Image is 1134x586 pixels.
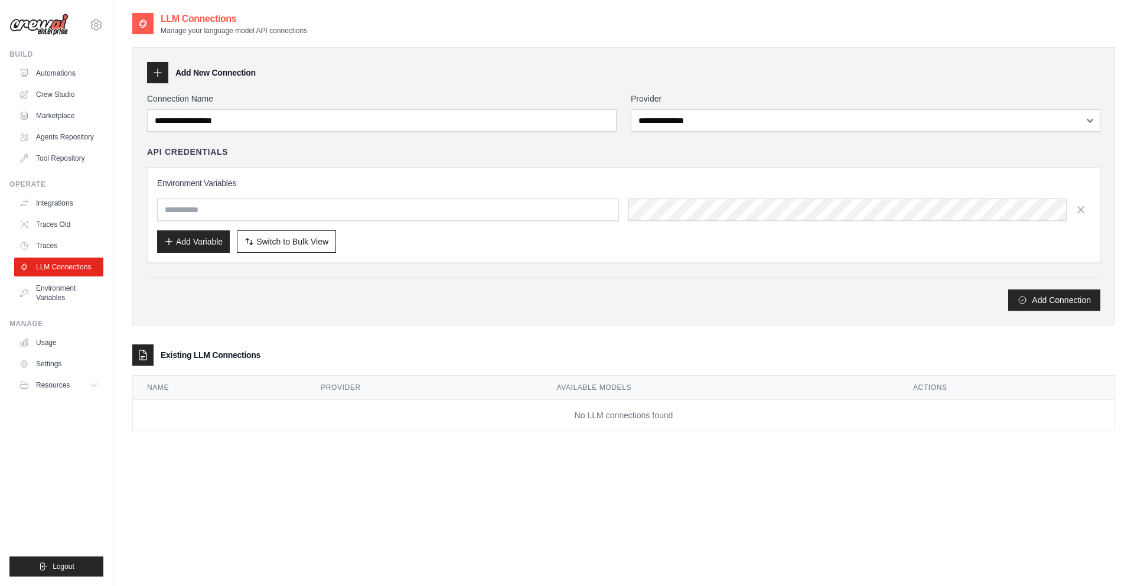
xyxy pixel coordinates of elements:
div: Build [9,50,103,59]
button: Switch to Bulk View [237,230,336,253]
a: Traces Old [14,215,103,234]
a: Automations [14,64,103,83]
label: Connection Name [147,93,617,105]
button: Logout [9,556,103,577]
a: Marketplace [14,106,103,125]
button: Add Connection [1008,289,1100,311]
img: Logo [9,14,69,36]
label: Provider [631,93,1100,105]
a: Tool Repository [14,149,103,168]
a: Agents Repository [14,128,103,146]
a: LLM Connections [14,258,103,276]
button: Add Variable [157,230,230,253]
div: Operate [9,180,103,189]
a: Crew Studio [14,85,103,104]
th: Available Models [542,376,899,400]
h2: LLM Connections [161,12,307,26]
span: Resources [36,380,70,390]
h3: Environment Variables [157,177,1090,189]
a: Traces [14,236,103,255]
span: Switch to Bulk View [256,236,328,248]
p: Manage your language model API connections [161,26,307,35]
button: Resources [14,376,103,395]
th: Name [133,376,307,400]
div: Manage [9,319,103,328]
h3: Existing LLM Connections [161,349,260,361]
th: Provider [307,376,542,400]
span: Logout [53,562,74,571]
td: No LLM connections found [133,400,1115,431]
a: Usage [14,333,103,352]
h3: Add New Connection [175,67,256,79]
th: Actions [899,376,1115,400]
a: Environment Variables [14,279,103,307]
h4: API Credentials [147,146,228,158]
a: Settings [14,354,103,373]
a: Integrations [14,194,103,213]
